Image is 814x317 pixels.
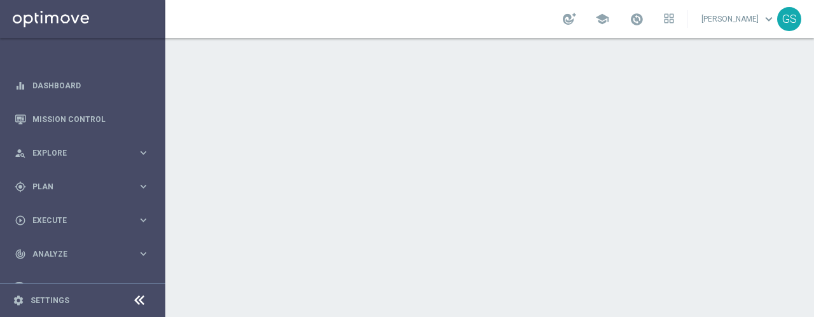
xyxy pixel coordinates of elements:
[15,181,137,192] div: Plan
[31,297,69,304] a: Settings
[15,248,26,260] i: track_changes
[15,215,137,226] div: Execute
[700,10,777,29] a: [PERSON_NAME]keyboard_arrow_down
[15,181,26,192] i: gps_fixed
[137,281,149,293] i: keyboard_arrow_right
[137,180,149,192] i: keyboard_arrow_right
[32,183,137,191] span: Plan
[15,147,26,159] i: person_search
[15,282,137,293] div: Data Studio
[777,7,801,31] div: GS
[14,81,150,91] button: equalizer Dashboard
[137,147,149,159] i: keyboard_arrow_right
[15,147,137,159] div: Explore
[595,12,609,26] span: school
[137,214,149,226] i: keyboard_arrow_right
[32,250,137,258] span: Analyze
[762,12,776,26] span: keyboard_arrow_down
[32,102,149,136] a: Mission Control
[14,114,150,125] button: Mission Control
[15,248,137,260] div: Analyze
[32,217,137,224] span: Execute
[14,283,150,293] button: Data Studio keyboard_arrow_right
[15,69,149,102] div: Dashboard
[13,295,24,306] i: settings
[14,249,150,259] button: track_changes Analyze keyboard_arrow_right
[14,215,150,226] button: play_circle_outline Execute keyboard_arrow_right
[14,182,150,192] button: gps_fixed Plan keyboard_arrow_right
[15,102,149,136] div: Mission Control
[137,248,149,260] i: keyboard_arrow_right
[14,148,150,158] button: person_search Explore keyboard_arrow_right
[32,149,137,157] span: Explore
[32,69,149,102] a: Dashboard
[15,80,26,91] i: equalizer
[15,215,26,226] i: play_circle_outline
